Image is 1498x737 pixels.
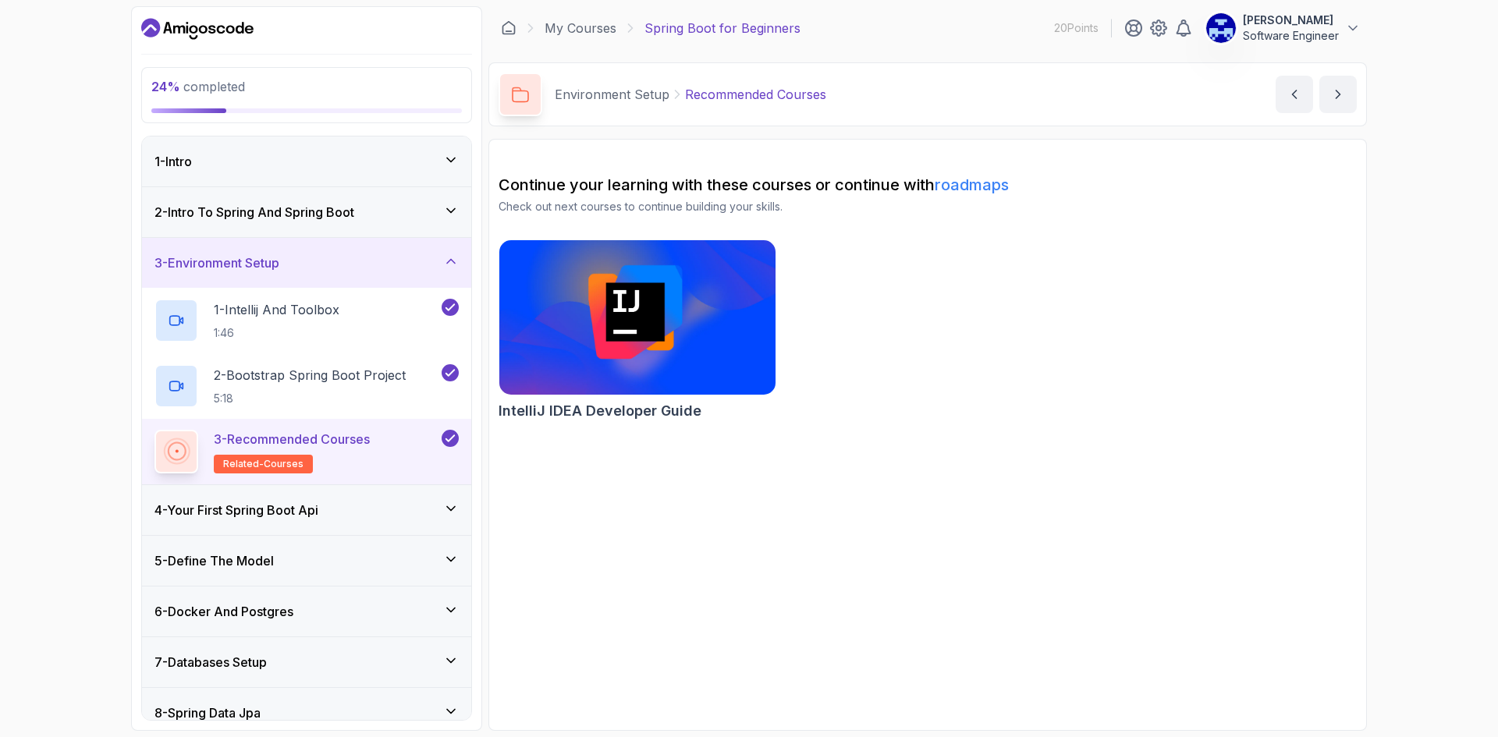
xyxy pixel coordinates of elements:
[1243,12,1339,28] p: [PERSON_NAME]
[141,16,254,41] a: Dashboard
[214,300,339,319] p: 1 - Intellij And Toolbox
[1276,76,1313,113] button: previous content
[154,203,354,221] h3: 2 - Intro To Spring And Spring Boot
[154,364,459,408] button: 2-Bootstrap Spring Boot Project5:18
[214,325,339,341] p: 1:46
[499,400,701,422] h2: IntelliJ IDEA Developer Guide
[142,187,471,237] button: 2-Intro To Spring And Spring Boot
[1319,76,1357,113] button: next content
[1243,28,1339,44] p: Software Engineer
[214,366,406,384] p: 2 - Bootstrap Spring Boot Project
[935,175,1009,194] a: roadmaps
[142,136,471,186] button: 1-Intro
[499,239,776,422] a: IntelliJ IDEA Developer Guide cardIntelliJ IDEA Developer Guide
[142,586,471,636] button: 6-Docker And Postgres
[154,602,293,621] h3: 6 - Docker And Postgres
[154,299,459,342] button: 1-Intellij And Toolbox1:46
[499,174,1357,196] h2: Continue your learning with these courses or continue with
[154,551,274,570] h3: 5 - Define The Model
[644,19,800,37] p: Spring Boot for Beginners
[545,19,616,37] a: My Courses
[151,79,245,94] span: completed
[1206,13,1236,43] img: user profile image
[154,501,318,519] h3: 4 - Your First Spring Boot Api
[142,536,471,586] button: 5-Define The Model
[154,653,267,671] h3: 7 - Databases Setup
[214,430,370,448] p: 3 - Recommended Courses
[142,485,471,535] button: 4-Your First Spring Boot Api
[685,85,826,104] p: Recommended Courses
[499,199,1357,214] p: Check out next courses to continue building your skills.
[501,20,516,36] a: Dashboard
[1205,12,1361,44] button: user profile image[PERSON_NAME]Software Engineer
[1054,20,1099,36] p: 20 Points
[223,458,304,470] span: related-courses
[499,240,776,395] img: IntelliJ IDEA Developer Guide card
[214,391,406,406] p: 5:18
[142,637,471,687] button: 7-Databases Setup
[151,79,180,94] span: 24 %
[154,703,261,722] h3: 8 - Spring Data Jpa
[142,238,471,288] button: 3-Environment Setup
[154,430,459,473] button: 3-Recommended Coursesrelated-courses
[154,152,192,171] h3: 1 - Intro
[555,85,669,104] p: Environment Setup
[154,253,279,272] h3: 3 - Environment Setup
